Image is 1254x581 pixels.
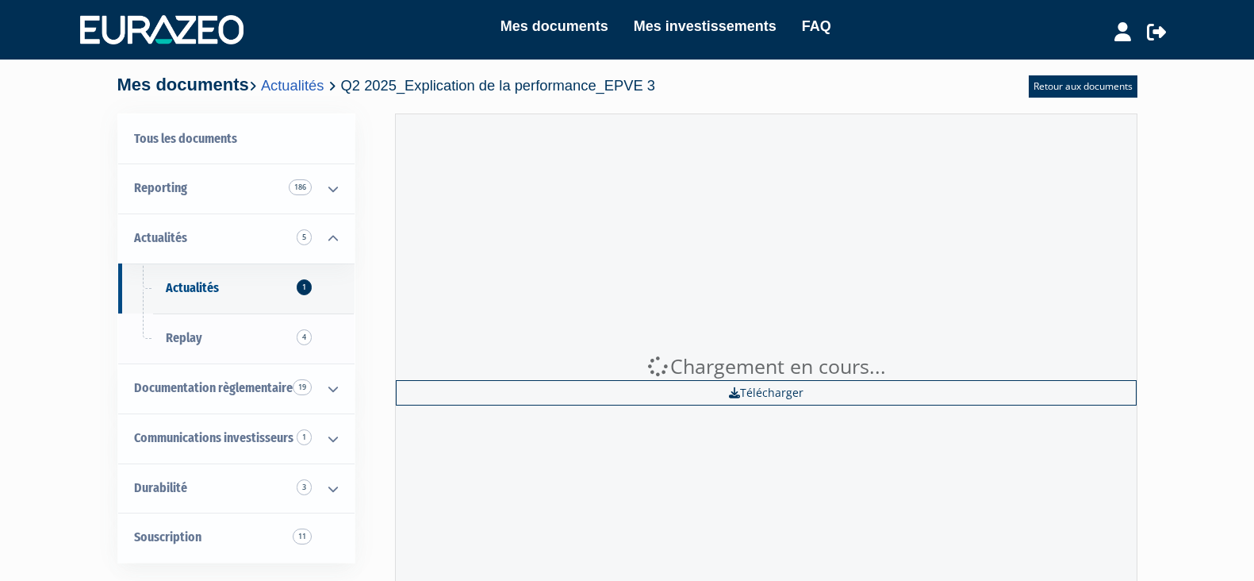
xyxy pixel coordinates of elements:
[297,229,312,245] span: 5
[118,264,355,314] a: Actualités1
[802,15,831,37] a: FAQ
[297,329,312,345] span: 4
[396,380,1137,406] a: Télécharger
[134,180,187,195] span: Reporting
[80,15,244,44] img: 1732889491-logotype_eurazeo_blanc_rvb.png
[289,179,312,195] span: 186
[134,529,201,544] span: Souscription
[396,352,1137,381] div: Chargement en cours...
[166,330,202,345] span: Replay
[293,379,312,395] span: 19
[134,480,187,495] span: Durabilité
[118,414,355,464] a: Communications investisseurs 1
[118,364,355,414] a: Documentation règlementaire 19
[134,230,187,245] span: Actualités
[118,164,355,214] a: Reporting 186
[297,279,312,295] span: 1
[293,529,312,544] span: 11
[118,513,355,563] a: Souscription11
[117,75,655,94] h4: Mes documents
[297,429,312,445] span: 1
[134,380,293,395] span: Documentation règlementaire
[166,280,219,295] span: Actualités
[500,15,608,37] a: Mes documents
[1029,75,1137,98] a: Retour aux documents
[118,464,355,514] a: Durabilité 3
[134,430,293,445] span: Communications investisseurs
[118,314,355,364] a: Replay4
[634,15,777,37] a: Mes investissements
[118,114,355,164] a: Tous les documents
[261,77,324,94] a: Actualités
[341,77,655,94] span: Q2 2025_Explication de la performance_EPVE 3
[297,479,312,495] span: 3
[118,214,355,264] a: Actualités 5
